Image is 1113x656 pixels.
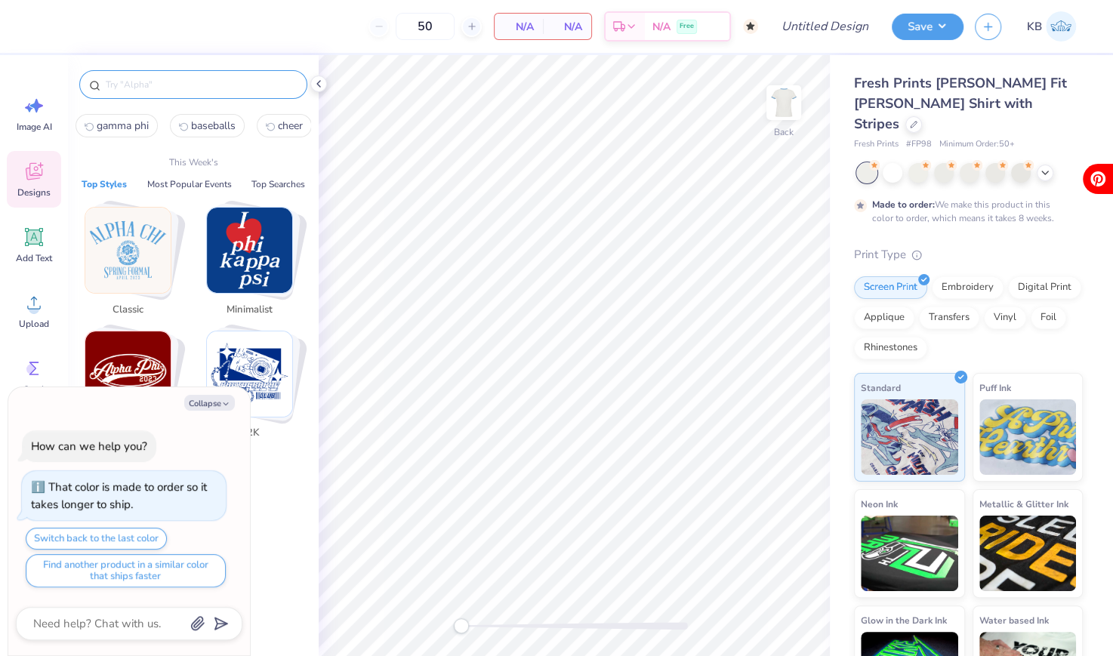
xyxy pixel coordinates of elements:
[919,306,979,329] div: Transfers
[76,207,190,323] button: Stack Card Button Classic
[76,331,190,447] button: Stack Card Button Varsity
[197,207,311,323] button: Stack Card Button Minimalist
[23,383,46,396] span: Greek
[16,252,52,264] span: Add Text
[892,14,963,40] button: Save
[454,618,469,633] div: Accessibility label
[861,380,901,396] span: Standard
[17,186,51,199] span: Designs
[31,479,207,512] div: That color is made to order so it takes longer to ship.
[932,276,1004,299] div: Embroidery
[861,399,958,475] img: Standard
[854,74,1067,133] span: Fresh Prints [PERSON_NAME] Fit [PERSON_NAME] Shirt with Stripes
[278,119,303,133] span: cheer
[769,88,799,118] img: Back
[170,114,245,137] button: baseballs1
[861,612,947,628] span: Glow in the Dark Ink
[906,138,932,151] span: # FP98
[85,331,171,417] img: Varsity
[1031,306,1066,329] div: Foil
[396,13,455,40] input: – –
[26,528,167,550] button: Switch back to the last color
[26,554,226,587] button: Find another product in a similar color that ships faster
[979,516,1077,591] img: Metallic & Glitter Ink
[504,19,534,35] span: N/A
[17,121,52,133] span: Image AI
[854,138,899,151] span: Fresh Prints
[979,399,1077,475] img: Puff Ink
[76,114,158,137] button: gamma phi0
[1027,18,1042,35] span: KB
[31,439,147,454] div: How can we help you?
[769,11,880,42] input: Untitled Design
[854,306,914,329] div: Applique
[77,177,131,192] button: Top Styles
[872,198,1058,225] div: We make this product in this color to order, which means it takes 8 weeks.
[225,303,274,318] span: Minimalist
[939,138,1015,151] span: Minimum Order: 50 +
[979,612,1049,628] span: Water based Ink
[104,77,298,92] input: Try "Alpha"
[1020,11,1083,42] a: KB
[979,496,1068,512] span: Metallic & Glitter Ink
[872,199,935,211] strong: Made to order:
[774,125,794,139] div: Back
[257,114,312,137] button: cheer2
[861,516,958,591] img: Neon Ink
[207,331,292,417] img: Y2K
[861,496,898,512] span: Neon Ink
[19,318,49,330] span: Upload
[979,380,1011,396] span: Puff Ink
[652,19,671,35] span: N/A
[552,19,582,35] span: N/A
[854,246,1083,263] div: Print Type
[197,331,311,447] button: Stack Card Button Y2K
[207,208,292,293] img: Minimalist
[142,177,236,192] button: Most Popular Events
[85,208,171,293] img: Classic
[247,177,310,192] button: Top Searches
[169,156,218,169] p: This Week's
[984,306,1026,329] div: Vinyl
[854,276,927,299] div: Screen Print
[184,395,235,411] button: Collapse
[854,337,927,359] div: Rhinestones
[680,21,694,32] span: Free
[97,119,149,133] span: gamma phi
[103,303,153,318] span: Classic
[1046,11,1076,42] img: Katie Binkowski
[1008,276,1081,299] div: Digital Print
[191,119,236,133] span: baseballs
